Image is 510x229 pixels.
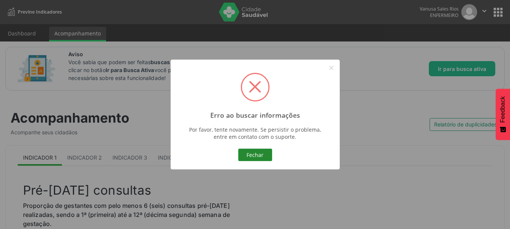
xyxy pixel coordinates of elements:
[496,89,510,140] button: Feedback - Mostrar pesquisa
[185,126,324,140] div: Por favor, tente novamente. Se persistir o problema, entre em contato com o suporte.
[499,96,506,123] span: Feedback
[325,61,338,74] button: Close this dialog
[238,149,272,161] button: Fechar
[210,111,300,119] h2: Erro ao buscar informações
